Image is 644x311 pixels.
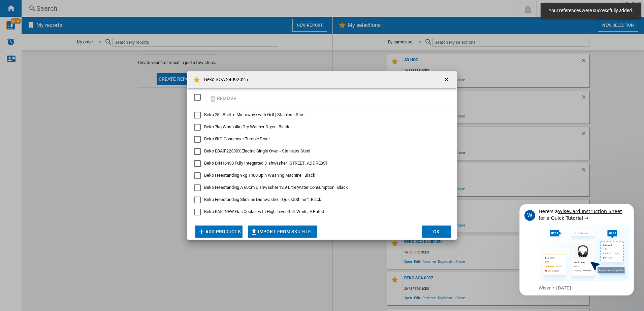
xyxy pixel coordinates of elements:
[204,185,348,190] span: Beko Freestanding A 60cm Dishwasher 12.9 Litre Water Consumption | Black
[195,226,243,238] button: Add products
[201,76,248,83] h4: Beko SOA 24092025
[194,172,445,179] md-checkbox: Beko Freestanding 9kg 1400 Spin Washing Machine | Black
[194,148,445,155] md-checkbox: Beko BBAIF22300X Electric Single Oven - Stainless Steel
[204,124,289,129] span: Beko 7kg Wash 4kg Dry Washer Dryer - Black
[204,136,270,141] span: Beko 8KG Condenser Tumble Dryer
[441,73,454,87] button: getI18NText('BUTTONS.CLOSE_DIALOG')
[204,148,310,153] span: Beko BBAIF22300X Electric Single Oven - Stainless Steel
[207,90,238,106] button: Remove
[422,226,451,238] button: OK
[194,184,445,191] md-checkbox: Beko Freestanding A 60cm Dishwasher 12.9 Litre Water Consumption | Black
[204,112,305,117] span: Beko 25L Built-in Microwave with Grill | Stainless Steel
[194,197,445,203] md-checkbox: Beko Freestanding Slimline Dishwasher - Quick&Shine™, Black
[443,76,451,84] ng-md-icon: getI18NText('BUTTONS.CLOSE_DIALOG')
[204,173,315,178] span: Beko Freestanding 9kg 1400 Spin Washing Machine | Black
[509,198,644,300] iframe: Intercom notifications message
[194,112,445,118] md-checkbox: Beko 25L Built-in Microwave with Grill | Stainless Steel
[547,7,635,14] span: Your references were successfully added.
[194,209,450,215] md-checkbox: Beko KA52NEW Gas Cooker with High Level Grill, White, A Rated
[204,209,324,214] span: Beko KA52NEW Gas Cooker with High Level Grill, White, A Rated
[204,161,327,166] span: Beko DIN16430 Fully Integrated Dishwasher, [STREET_ADDRESS]
[194,92,204,103] md-checkbox: SELECTIONS.EDITION_POPUP.SELECT_DESELECT
[194,160,445,167] md-checkbox: Beko DIN16430 Fully Integrated Dishwasher, 14 Place Settings, D Rated
[194,124,445,131] md-checkbox: Beko 7kg Wash 4kg Dry Washer Dryer - Black
[194,136,445,143] md-checkbox: Beko 8KG Condenser Tumble Dryer
[204,197,321,202] span: Beko Freestanding Slimline Dishwasher - Quick&Shine™, Black
[248,226,317,238] button: Import from SKU file...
